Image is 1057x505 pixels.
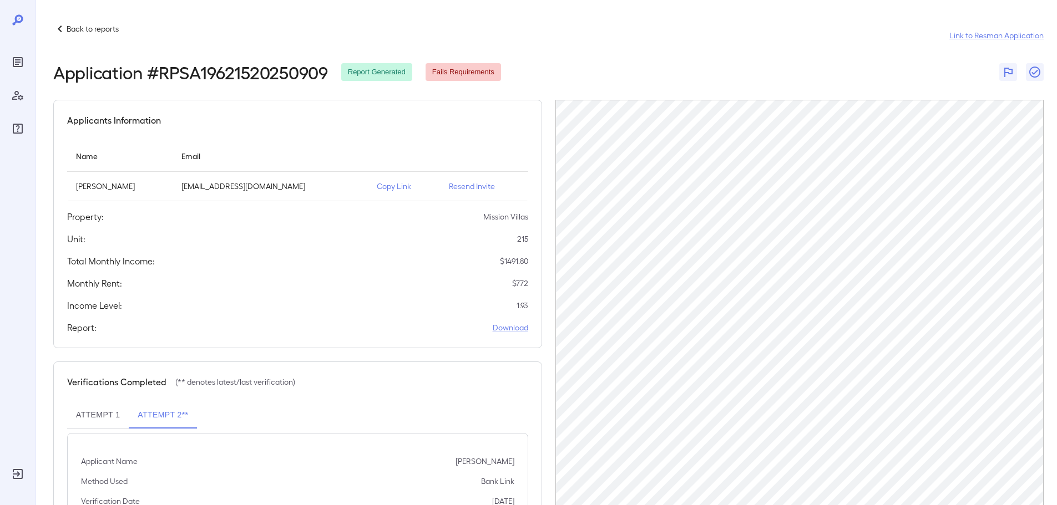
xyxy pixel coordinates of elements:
[9,53,27,71] div: Reports
[449,181,519,192] p: Resend Invite
[999,63,1017,81] button: Flag Report
[493,322,528,333] a: Download
[81,456,138,467] p: Applicant Name
[512,278,528,289] p: $ 772
[67,254,155,268] h5: Total Monthly Income:
[181,181,359,192] p: [EMAIL_ADDRESS][DOMAIN_NAME]
[81,476,128,487] p: Method Used
[67,402,129,429] button: Attempt 1
[517,300,528,311] p: 1.93
[481,476,514,487] p: Bank Link
[500,256,528,267] p: $ 1491.80
[67,232,85,246] h5: Unit:
[949,30,1044,41] a: Link to Resman Application
[426,67,501,78] span: Fails Requirements
[341,67,412,78] span: Report Generated
[67,375,166,389] h5: Verifications Completed
[377,181,431,192] p: Copy Link
[175,376,295,387] p: (** denotes latest/last verification)
[67,140,173,172] th: Name
[9,86,27,104] div: Manage Users
[456,456,514,467] p: [PERSON_NAME]
[129,402,197,429] button: Attempt 2**
[76,181,164,192] p: [PERSON_NAME]
[67,23,119,34] p: Back to reports
[67,321,97,334] h5: Report:
[67,299,122,312] h5: Income Level:
[67,140,528,201] table: simple table
[173,140,368,172] th: Email
[67,114,161,127] h5: Applicants Information
[9,465,27,483] div: Log Out
[67,210,104,223] h5: Property:
[67,277,122,290] h5: Monthly Rent:
[1026,63,1044,81] button: Close Report
[53,62,328,82] h2: Application # RPSA19621520250909
[9,120,27,137] div: FAQ
[517,233,528,244] p: 215
[483,211,528,222] p: Mission Villas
